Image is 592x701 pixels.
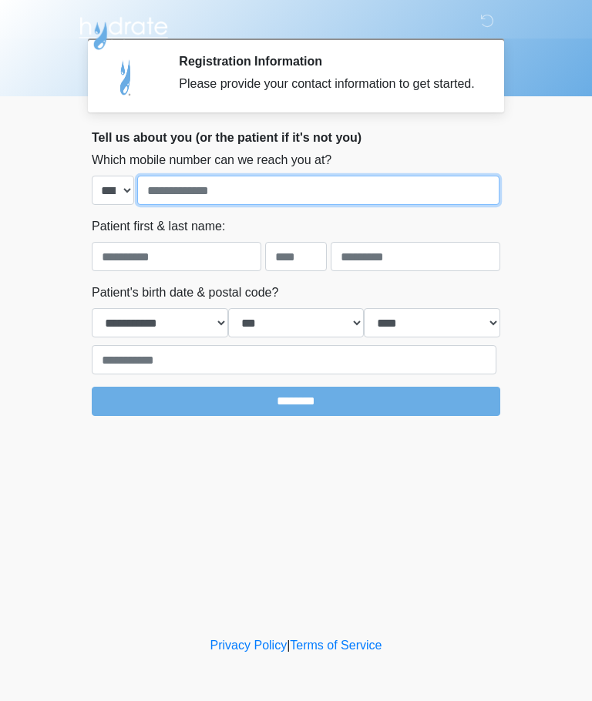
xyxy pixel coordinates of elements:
[179,75,477,93] div: Please provide your contact information to get started.
[92,130,500,145] h2: Tell us about you (or the patient if it's not you)
[92,151,331,169] label: Which mobile number can we reach you at?
[290,639,382,652] a: Terms of Service
[210,639,288,652] a: Privacy Policy
[92,283,278,302] label: Patient's birth date & postal code?
[76,12,170,51] img: Hydrate IV Bar - Arcadia Logo
[92,217,225,236] label: Patient first & last name:
[287,639,290,652] a: |
[103,54,150,100] img: Agent Avatar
